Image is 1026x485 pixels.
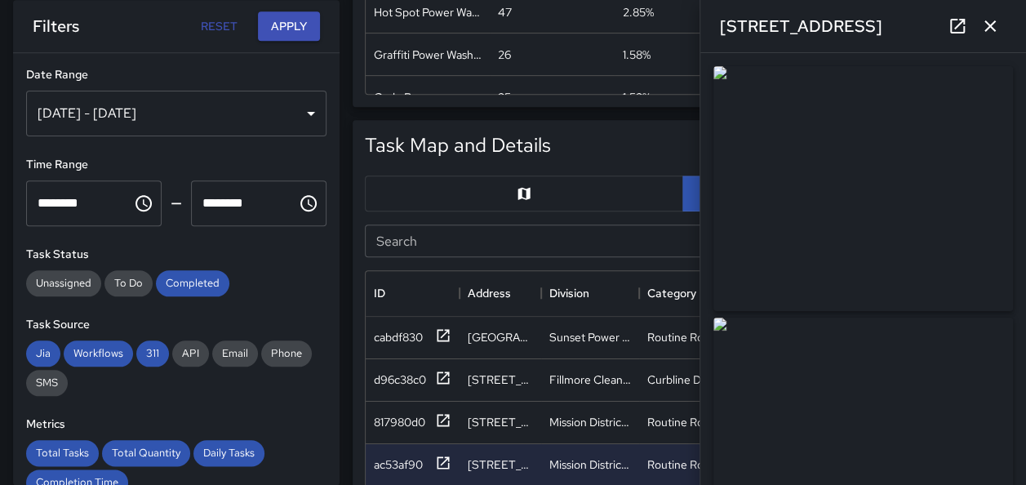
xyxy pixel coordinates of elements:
[104,270,153,296] div: To Do
[366,270,460,316] div: ID
[33,13,79,39] h6: Filters
[26,276,101,290] span: Unassigned
[374,412,451,433] button: 817980d0
[64,340,133,367] div: Workflows
[468,329,533,345] div: 1306 Noriega Street
[64,346,133,360] span: Workflows
[541,270,639,316] div: Division
[623,89,651,105] div: 1.52%
[258,11,320,42] button: Apply
[193,446,264,460] span: Daily Tasks
[374,455,451,475] button: ac53af90
[26,416,326,434] h6: Metrics
[102,440,190,466] div: Total Quantity
[374,372,426,388] div: d96c38c0
[639,270,745,316] div: Category
[498,47,511,63] div: 26
[26,246,326,264] h6: Task Status
[468,456,533,473] div: 2125 Mission Street
[549,372,631,388] div: Fillmore Cleaning
[647,270,696,316] div: Category
[212,346,258,360] span: Email
[136,346,169,360] span: 311
[549,414,631,430] div: Mission District Power Washing
[26,340,60,367] div: Jia
[468,372,533,388] div: 1649 Irving Street
[498,4,512,20] div: 47
[374,370,451,390] button: d96c38c0
[26,270,101,296] div: Unassigned
[193,440,264,466] div: Daily Tasks
[127,187,160,220] button: Choose time, selected time is 12:00 AM
[26,376,68,389] span: SMS
[26,66,326,84] h6: Date Range
[374,47,482,63] div: Graffiti Power Washed
[156,276,229,290] span: Completed
[549,456,631,473] div: Mission District Power Washing
[647,414,737,430] div: Routine Route Power Wash
[623,47,651,63] div: 1.58%
[26,370,68,396] div: SMS
[26,446,99,460] span: Total Tasks
[292,187,325,220] button: Choose time, selected time is 11:59 PM
[516,185,532,202] svg: Map
[498,89,511,105] div: 25
[26,91,326,136] div: [DATE] - [DATE]
[549,329,631,345] div: Sunset Power Washing
[212,340,258,367] div: Email
[104,276,153,290] span: To Do
[261,340,312,367] div: Phone
[374,414,425,430] div: 817980d0
[156,270,229,296] div: Completed
[468,270,511,316] div: Address
[647,456,737,473] div: Routine Route Power Wash
[682,176,1001,211] button: Table
[26,346,60,360] span: Jia
[26,156,326,174] h6: Time Range
[374,456,423,473] div: ac53af90
[374,270,385,316] div: ID
[193,11,245,42] button: Reset
[647,329,737,345] div: Routine Route Power Washed
[136,340,169,367] div: 311
[549,270,589,316] div: Division
[374,327,451,348] button: cabdf830
[102,446,190,460] span: Total Quantity
[374,4,482,20] div: Hot Spot Power Washed
[365,176,683,211] button: Map
[468,414,533,430] div: 2073 Mission Street
[172,346,209,360] span: API
[172,340,209,367] div: API
[26,440,99,466] div: Total Tasks
[261,346,312,360] span: Phone
[374,329,423,345] div: cabdf830
[647,372,722,388] div: Curbline Detail
[623,4,654,20] div: 2.85%
[460,270,541,316] div: Address
[26,316,326,334] h6: Task Source
[365,132,551,158] h5: Task Map and Details
[374,89,437,105] div: Code Brown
